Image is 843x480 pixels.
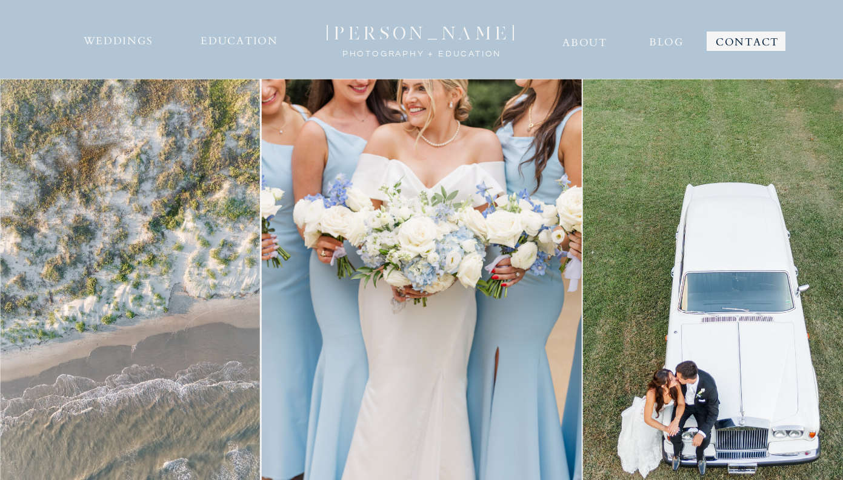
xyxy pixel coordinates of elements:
a: BLOG [648,31,685,48]
a: EDUCATION [199,30,280,49]
a: photography + Education [339,47,505,55]
a: ABOUT [562,32,608,51]
a: CONTACT [715,31,781,48]
a: [PERSON_NAME] [312,22,532,39]
a: WEDDINGS [82,30,155,49]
